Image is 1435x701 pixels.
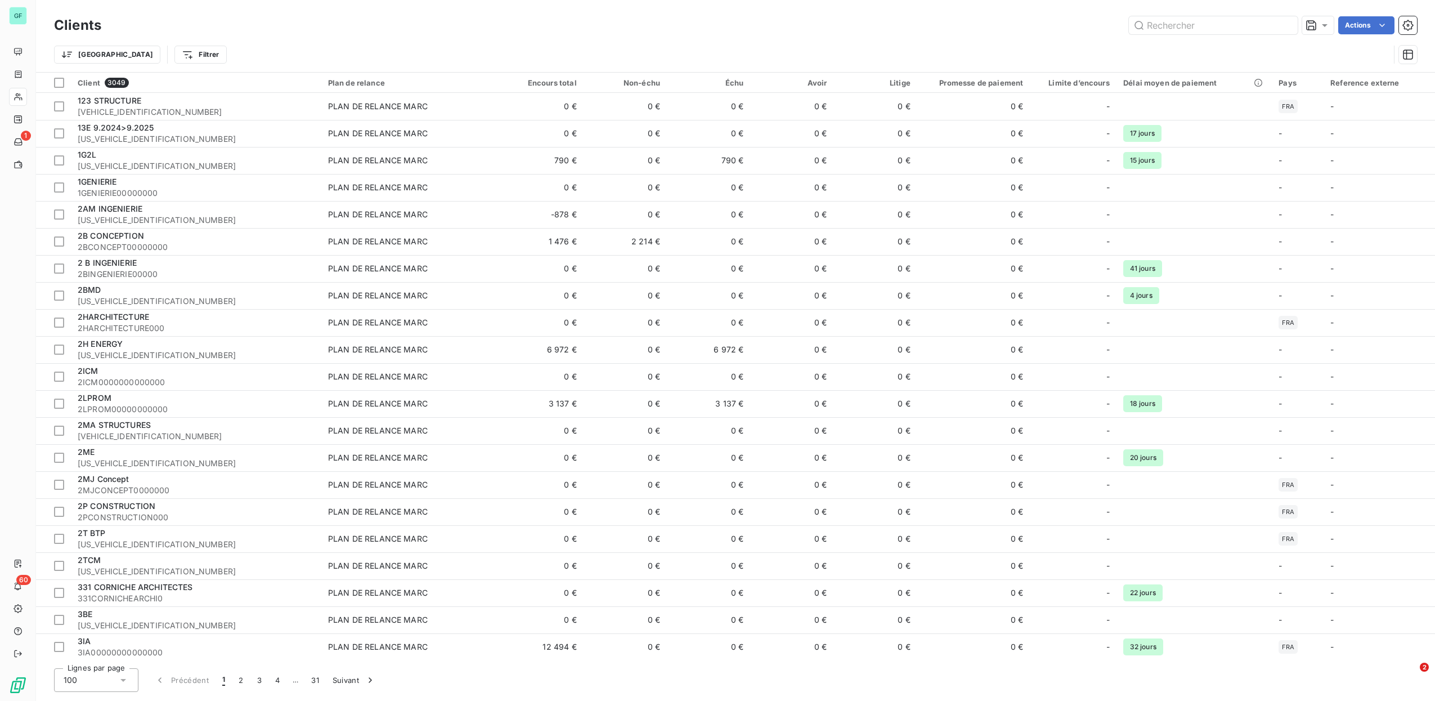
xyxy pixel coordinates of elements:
[584,255,667,282] td: 0 €
[1037,78,1109,87] div: Limite d’encours
[674,78,743,87] div: Échu
[917,390,1030,417] td: 0 €
[834,201,917,228] td: 0 €
[1279,426,1282,435] span: -
[1279,291,1282,300] span: -
[78,566,315,577] span: [US_VEHICLE_IDENTIFICATION_NUMBER]
[834,336,917,363] td: 0 €
[78,204,142,213] span: 2AM INGENIERIE
[917,444,1030,471] td: 0 €
[750,471,833,498] td: 0 €
[1282,508,1294,515] span: FRA
[1282,644,1294,650] span: FRA
[584,336,667,363] td: 0 €
[584,525,667,552] td: 0 €
[667,498,750,525] td: 0 €
[667,579,750,606] td: 0 €
[78,133,315,145] span: [US_VEHICLE_IDENTIFICATION_NUMBER]
[1123,78,1265,87] div: Délai moyen de paiement
[667,363,750,390] td: 0 €
[78,485,315,496] span: 2MJCONCEPT0000000
[834,174,917,201] td: 0 €
[917,147,1030,174] td: 0 €
[328,452,428,463] div: PLAN DE RELANCE MARC
[328,263,428,274] div: PLAN DE RELANCE MARC
[1106,290,1110,301] span: -
[1106,236,1110,247] span: -
[1106,587,1110,599] span: -
[78,187,315,199] span: 1GENIERIE00000000
[750,336,833,363] td: 0 €
[1279,78,1317,87] div: Pays
[500,201,583,228] td: -878 €
[584,498,667,525] td: 0 €
[1106,479,1110,490] span: -
[1282,319,1294,326] span: FRA
[328,290,428,301] div: PLAN DE RELANCE MARC
[1330,345,1334,354] span: -
[917,174,1030,201] td: 0 €
[917,471,1030,498] td: 0 €
[1397,663,1424,690] iframe: Intercom live chat
[78,150,97,159] span: 1G2L
[750,606,833,633] td: 0 €
[584,633,667,660] td: 0 €
[1330,399,1334,408] span: -
[1106,398,1110,409] span: -
[834,255,917,282] td: 0 €
[750,120,833,147] td: 0 €
[1420,663,1429,672] span: 2
[78,160,315,172] span: [US_VEHICLE_IDENTIFICATION_NUMBER]
[667,471,750,498] td: 0 €
[78,350,315,361] span: [US_VEHICLE_IDENTIFICATION_NUMBER]
[584,282,667,309] td: 0 €
[917,201,1030,228] td: 0 €
[1282,481,1294,488] span: FRA
[9,676,27,694] img: Logo LeanPay
[500,255,583,282] td: 0 €
[500,606,583,633] td: 0 €
[667,633,750,660] td: 0 €
[1123,639,1163,655] span: 32 jours
[584,552,667,579] td: 0 €
[78,609,92,619] span: 3BE
[667,201,750,228] td: 0 €
[667,444,750,471] td: 0 €
[750,579,833,606] td: 0 €
[1279,182,1282,192] span: -
[1330,480,1334,489] span: -
[1282,103,1294,110] span: FRA
[917,120,1030,147] td: 0 €
[1106,344,1110,355] span: -
[917,336,1030,363] td: 0 €
[750,309,833,336] td: 0 €
[834,309,917,336] td: 0 €
[1330,209,1334,219] span: -
[500,228,583,255] td: 1 476 €
[78,231,144,240] span: 2B CONCEPTION
[78,474,129,484] span: 2MJ Concept
[1106,209,1110,220] span: -
[500,579,583,606] td: 0 €
[78,393,111,403] span: 2LPROM
[1338,16,1394,34] button: Actions
[500,471,583,498] td: 0 €
[1123,125,1162,142] span: 17 jours
[1106,155,1110,166] span: -
[78,215,315,226] span: [US_VEHICLE_IDENTIFICATION_NUMBER]
[304,668,326,692] button: 31
[500,633,583,660] td: 12 494 €
[1279,345,1282,354] span: -
[1106,263,1110,274] span: -
[328,425,428,436] div: PLAN DE RELANCE MARC
[328,641,428,653] div: PLAN DE RELANCE MARC
[1330,182,1334,192] span: -
[667,120,750,147] td: 0 €
[500,363,583,390] td: 0 €
[500,525,583,552] td: 0 €
[667,309,750,336] td: 0 €
[232,668,250,692] button: 2
[500,498,583,525] td: 0 €
[1279,615,1282,624] span: -
[328,101,428,112] div: PLAN DE RELANCE MARC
